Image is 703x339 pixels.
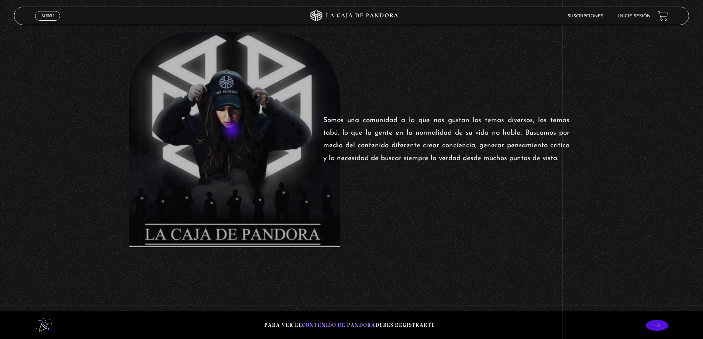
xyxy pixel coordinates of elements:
[658,11,668,21] a: View your shopping cart
[42,14,54,18] span: Menu
[323,114,569,165] p: Somos una comunidad a la que nos gustan los temas diversos, los temas tabú, lo que la gente en la...
[302,322,375,328] span: contenido de Pandora
[618,14,651,18] a: Inicie sesión
[39,20,56,25] span: Cerrar
[264,320,435,330] p: Para ver el debes registrarte
[568,14,603,18] a: Suscripciones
